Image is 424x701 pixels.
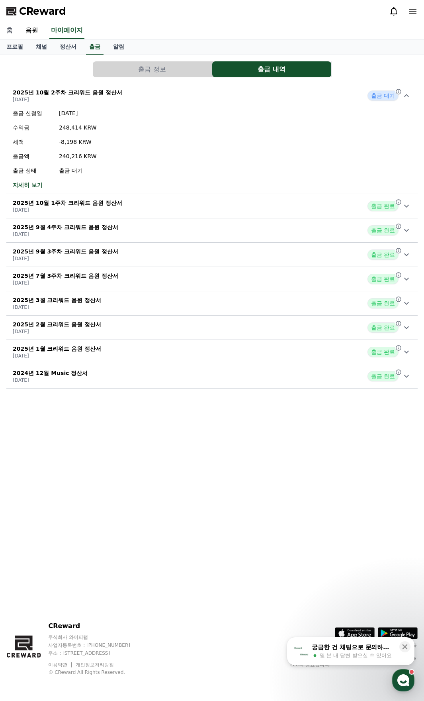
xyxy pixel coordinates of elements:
p: CReward [48,621,145,631]
p: 248,414 KRW [59,124,97,132]
button: 2025년 1월 크리워드 음원 정산서 [DATE] 출금 완료 [6,340,418,364]
p: [DATE] [13,255,118,262]
span: 출금 대기 [367,90,399,101]
button: 2025년 10월 1주차 크리워드 음원 정산서 [DATE] 출금 완료 [6,194,418,218]
p: 출금 신청일 [13,109,53,117]
p: 2025년 1월 크리워드 음원 정산서 [13,345,101,353]
p: [DATE] [13,304,101,310]
p: 수익금 [13,124,53,132]
p: 출금 대기 [59,167,97,175]
p: 출금 상태 [13,167,53,175]
a: 이용약관 [48,662,73,668]
a: 음원 [19,22,45,39]
p: [DATE] [13,231,118,238]
p: 2025년 9월 4주차 크리워드 음원 정산서 [13,223,118,231]
p: [DATE] [13,353,101,359]
span: CReward [19,5,66,18]
p: [DATE] [13,328,101,335]
p: [DATE] [13,377,88,383]
span: 출금 완료 [367,225,399,236]
a: 채널 [29,39,53,55]
a: 홈 [2,253,53,273]
a: CReward [6,5,66,18]
button: 출금 내역 [212,61,331,77]
a: 설정 [103,253,153,273]
p: 2025년 10월 1주차 크리워드 음원 정산서 [13,199,122,207]
button: 출금 정보 [93,61,212,77]
button: 2025년 3월 크리워드 음원 정산서 [DATE] 출금 완료 [6,291,418,316]
p: 2025년 9월 3주차 크리워드 음원 정산서 [13,247,118,255]
a: 출금 [86,39,104,55]
a: 정산서 [53,39,83,55]
p: [DATE] [13,280,118,286]
button: 2025년 7월 3주차 크리워드 음원 정산서 [DATE] 출금 완료 [6,267,418,291]
button: 2024년 12월 Music 정산서 [DATE] 출금 완료 [6,364,418,389]
p: 주식회사 와이피랩 [48,634,145,640]
span: 출금 완료 [367,347,399,357]
a: 개인정보처리방침 [76,662,114,668]
button: 2025년 9월 3주차 크리워드 음원 정산서 [DATE] 출금 완료 [6,243,418,267]
button: 2025년 10월 2주차 크리워드 음원 정산서 [DATE] 출금 대기 출금 신청일 [DATE] 수익금 248,414 KRW 세액 -8,198 KRW 출금액 240,216 KR... [6,84,418,194]
p: -8,198 KRW [59,138,97,146]
p: 2025년 7월 3주차 크리워드 음원 정산서 [13,272,118,280]
span: 출금 완료 [367,371,399,381]
p: 사업자등록번호 : [PHONE_NUMBER] [48,642,145,648]
p: [DATE] [13,207,122,213]
a: 알림 [107,39,131,55]
span: 출금 완료 [367,201,399,211]
span: 출금 완료 [367,249,399,260]
p: 2024년 12월 Music 정산서 [13,369,88,377]
p: 2025년 3월 크리워드 음원 정산서 [13,296,101,304]
span: 설정 [123,265,133,271]
p: 2025년 2월 크리워드 음원 정산서 [13,320,101,328]
a: 마이페이지 [49,22,84,39]
button: 2025년 2월 크리워드 음원 정산서 [DATE] 출금 완료 [6,316,418,340]
span: 출금 완료 [367,274,399,284]
span: 대화 [73,265,82,271]
p: 2025년 10월 2주차 크리워드 음원 정산서 [13,88,122,96]
p: 출금액 [13,152,53,160]
p: [DATE] [13,96,122,103]
p: 240,216 KRW [59,152,97,160]
p: 세액 [13,138,53,146]
p: 주소 : [STREET_ADDRESS] [48,650,145,656]
button: 2025년 9월 4주차 크리워드 음원 정산서 [DATE] 출금 완료 [6,218,418,243]
span: 출금 완료 [367,322,399,333]
p: © CReward All Rights Reserved. [48,669,145,675]
span: 홈 [25,265,30,271]
p: [DATE] [59,109,97,117]
a: 자세히 보기 [13,181,97,189]
a: 대화 [53,253,103,273]
span: 출금 완료 [367,298,399,308]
